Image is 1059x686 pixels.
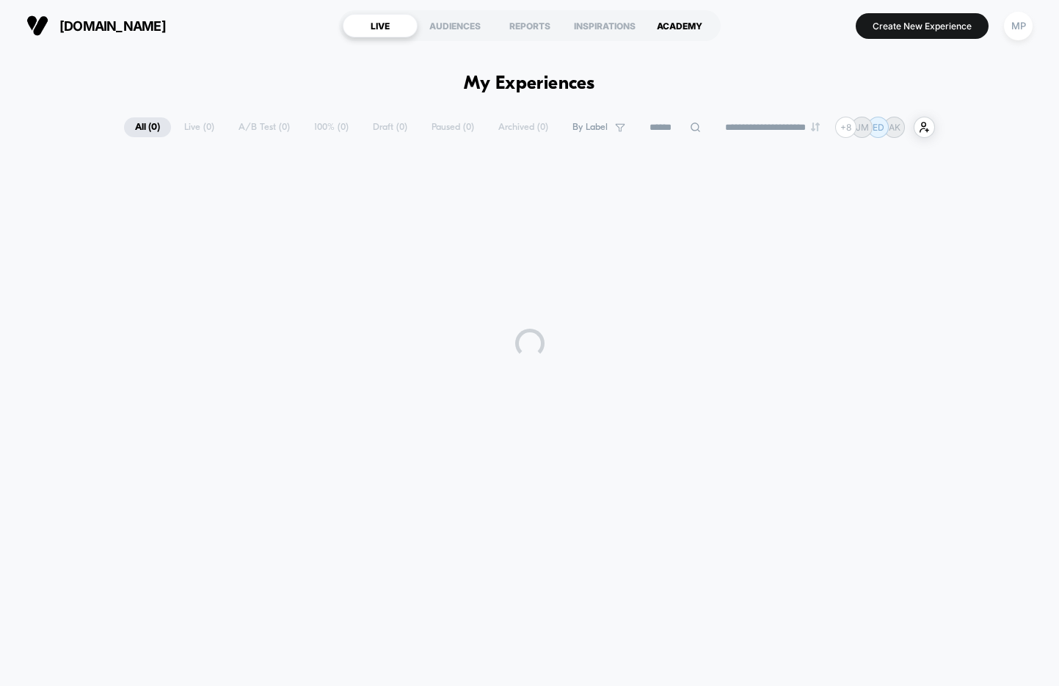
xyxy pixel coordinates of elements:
div: INSPIRATIONS [567,14,642,37]
span: By Label [572,122,608,133]
span: [DOMAIN_NAME] [59,18,166,34]
img: end [811,123,820,131]
h1: My Experiences [464,73,595,95]
p: JM [856,122,869,133]
div: ACADEMY [642,14,717,37]
p: ED [873,122,884,133]
p: AK [889,122,900,133]
div: AUDIENCES [418,14,492,37]
button: [DOMAIN_NAME] [22,14,170,37]
div: REPORTS [492,14,567,37]
button: Create New Experience [856,13,989,39]
span: All ( 0 ) [124,117,171,137]
img: Visually logo [26,15,48,37]
button: MP [1000,11,1037,41]
div: + 8 [835,117,856,138]
div: MP [1004,12,1033,40]
div: LIVE [343,14,418,37]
